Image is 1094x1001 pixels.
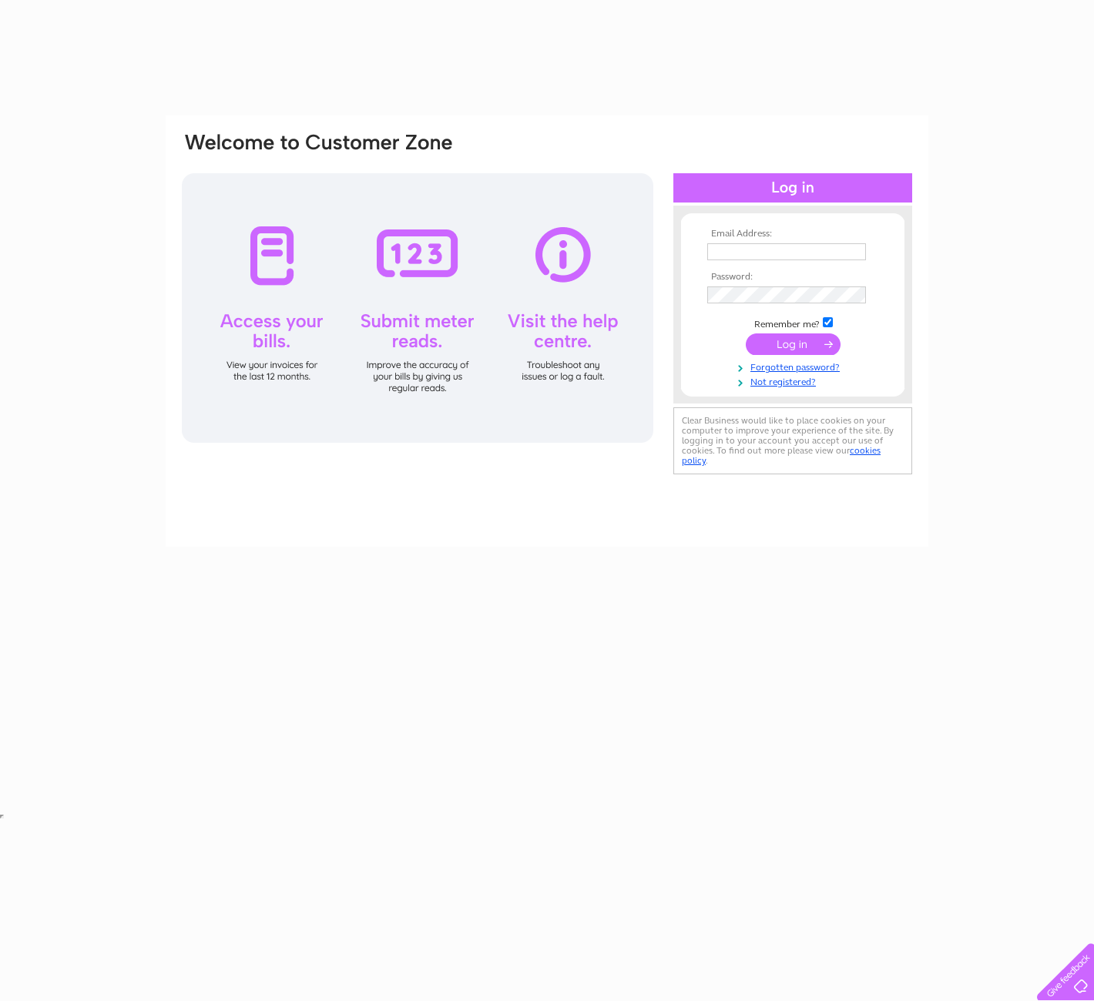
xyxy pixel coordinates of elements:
td: Remember me? [703,315,882,330]
a: Not registered? [707,373,882,388]
input: Submit [746,333,841,355]
th: Email Address: [703,229,882,239]
a: Forgotten password? [707,359,882,373]
a: cookies policy [682,445,881,466]
div: Clear Business would like to place cookies on your computer to improve your experience of the sit... [673,407,912,474]
th: Password: [703,272,882,283]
